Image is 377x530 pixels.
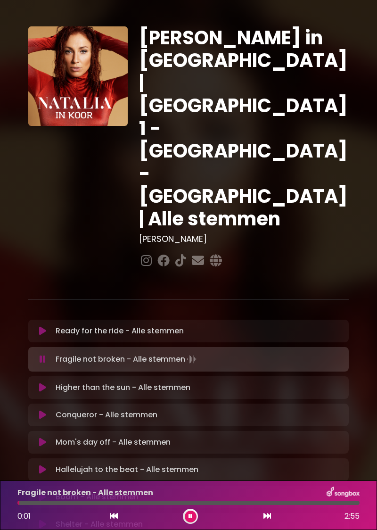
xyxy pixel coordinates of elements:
[28,26,128,126] img: YTVS25JmS9CLUqXqkEhs
[17,487,153,498] p: Fragile not broken - Alle stemmen
[56,409,157,421] p: Conqueror - Alle stemmen
[327,487,360,499] img: songbox-logo-white.png
[56,382,190,393] p: Higher than the sun - Alle stemmen
[17,511,31,522] span: 0:01
[185,353,198,366] img: waveform4.gif
[56,325,184,337] p: Ready for the ride - Alle stemmen
[56,464,198,475] p: Hallelujah to the beat - Alle stemmen
[344,511,360,522] span: 2:55
[139,26,349,230] h1: [PERSON_NAME] in [GEOGRAPHIC_DATA] | [GEOGRAPHIC_DATA] 1 - [GEOGRAPHIC_DATA] - [GEOGRAPHIC_DATA] ...
[139,234,349,244] h3: [PERSON_NAME]
[56,353,198,366] p: Fragile not broken - Alle stemmen
[56,437,171,448] p: Mom's day off - Alle stemmen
